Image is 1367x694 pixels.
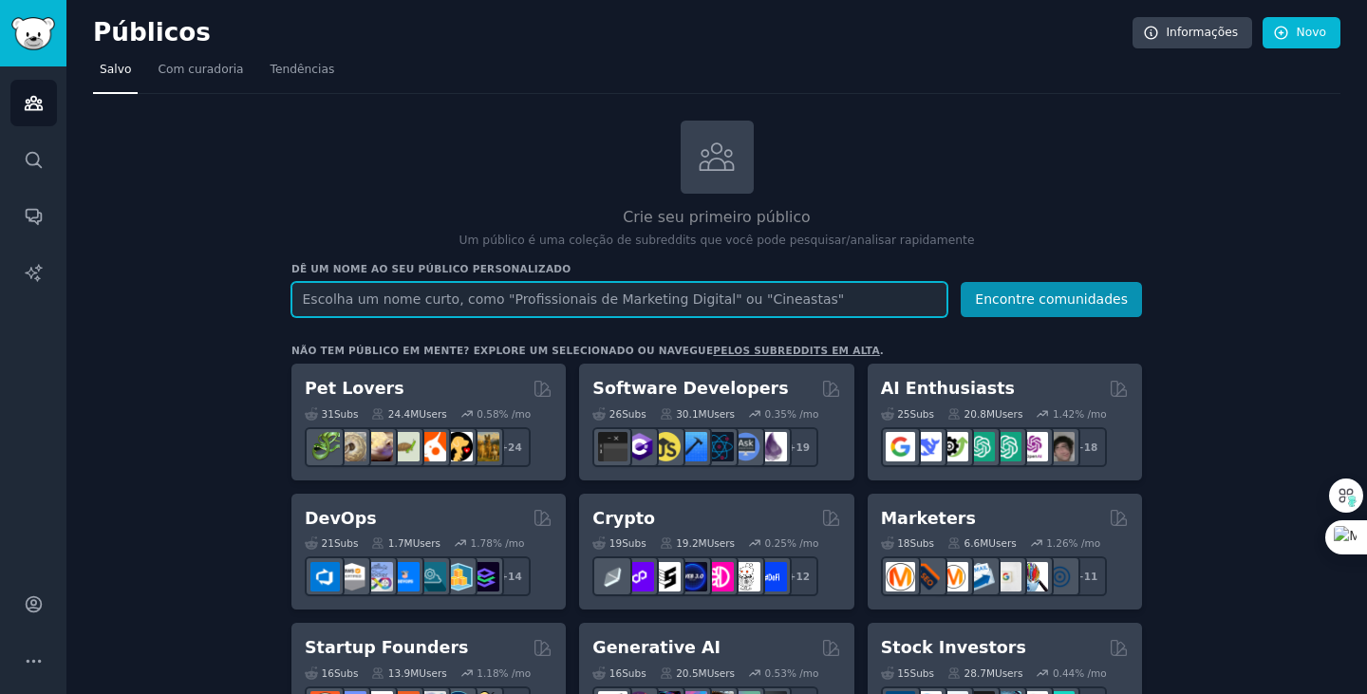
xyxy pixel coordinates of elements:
font: Salvo [100,63,131,76]
div: + 24 [491,427,531,467]
div: 19.2M Users [660,536,735,550]
img: dogbreed [470,432,499,461]
div: + 14 [491,556,531,596]
img: AskMarketing [939,562,968,591]
img: Emailmarketing [965,562,995,591]
font: . [880,345,884,356]
div: + 11 [1067,556,1107,596]
div: 1.26 % /mo [1046,536,1100,550]
div: 1.78 % /mo [471,536,525,550]
div: 26 Sub s [592,407,646,421]
div: 13.9M Users [371,666,446,680]
h2: Crypto [592,507,655,531]
div: 6.6M Users [947,536,1017,550]
div: 18 Sub s [881,536,934,550]
img: GoogleGeminiAI [886,432,915,461]
img: iOSProgramming [678,432,707,461]
a: Novo [1263,17,1340,49]
div: 15 Sub s [881,666,934,680]
img: platformengineering [417,562,446,591]
img: csharp [625,432,654,461]
img: web3 [678,562,707,591]
div: 0.58 % /mo [477,407,531,421]
a: pelos subreddits em alta [713,345,880,356]
a: Informações [1133,17,1253,49]
div: 24.4M Users [371,407,446,421]
img: ethfinance [598,562,627,591]
img: reactnative [704,432,734,461]
img: defi_ [758,562,787,591]
h2: AI Enthusiasts [881,377,1015,401]
h2: Marketers [881,507,976,531]
img: DeepSeek [912,432,942,461]
font: Um público é uma coleção de subreddits que você pode pesquisar/analisar rapidamente [459,234,975,247]
img: AskComputerScience [731,432,760,461]
img: AItoolsCatalog [939,432,968,461]
img: leopardgeckos [364,432,393,461]
img: PlatformEngineers [470,562,499,591]
div: 1.42 % /mo [1053,407,1107,421]
a: Com curadoria [151,55,250,94]
div: 0.44 % /mo [1053,666,1107,680]
div: 0.53 % /mo [765,666,819,680]
img: aws_cdk [443,562,473,591]
img: defiblockchain [704,562,734,591]
h2: Stock Investors [881,636,1026,660]
div: 20.5M Users [660,666,735,680]
img: software [598,432,627,461]
div: 16 Sub s [305,666,358,680]
h2: Startup Founders [305,636,468,660]
div: 25 Sub s [881,407,934,421]
img: learnjavascript [651,432,681,461]
img: 0xPolygon [625,562,654,591]
font: Públicos [93,18,211,47]
font: Não tem público em mente? Explore um selecionado ou navegue [291,345,713,356]
h2: Software Developers [592,377,788,401]
img: bigseo [912,562,942,591]
h2: Generative AI [592,636,721,660]
img: turtle [390,432,420,461]
a: Salvo [93,55,138,94]
input: Escolha um nome curto, como "Profissionais de Marketing Digital" ou "Cineastas" [291,282,947,317]
h2: Pet Lovers [305,377,404,401]
div: + 18 [1067,427,1107,467]
div: + 19 [778,427,818,467]
img: ballpython [337,432,366,461]
img: MarketingResearch [1019,562,1048,591]
img: AWS_Certified_Experts [337,562,366,591]
img: chatgpt_prompts_ [992,432,1021,461]
img: Logotipo do GummySearch [11,17,55,50]
img: ethstaker [651,562,681,591]
button: Encontre comunidades [961,282,1142,317]
img: ArtificalIntelligence [1045,432,1075,461]
img: OpenAIDev [1019,432,1048,461]
font: Dê um nome ao seu público personalizado [291,263,571,274]
img: DevOpsLinks [390,562,420,591]
div: 1.18 % /mo [477,666,531,680]
img: googleads [992,562,1021,591]
div: 0.25 % /mo [765,536,819,550]
div: 28.7M Users [947,666,1022,680]
h2: DevOps [305,507,377,531]
div: + 12 [778,556,818,596]
img: PetAdvice [443,432,473,461]
div: 21 Sub s [305,536,358,550]
a: Tendências [264,55,342,94]
font: Crie seu primeiro público [623,208,810,226]
img: azuredevops [310,562,340,591]
font: Informações [1167,26,1239,39]
img: cockatiel [417,432,446,461]
img: chatgpt_promptDesign [965,432,995,461]
div: 16 Sub s [592,666,646,680]
div: 0.35 % /mo [765,407,819,421]
div: 20.8M Users [947,407,1022,421]
div: 30.1M Users [660,407,735,421]
div: 1.7M Users [371,536,440,550]
img: elixir [758,432,787,461]
img: CryptoNews [731,562,760,591]
font: Encontre comunidades [975,291,1128,307]
font: Novo [1297,26,1326,39]
img: OnlineMarketing [1045,562,1075,591]
div: 19 Sub s [592,536,646,550]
